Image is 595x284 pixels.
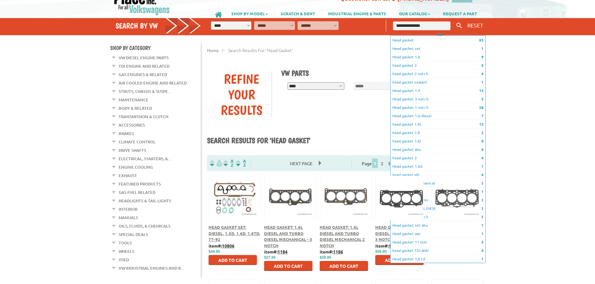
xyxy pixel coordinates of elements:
span: 2 [481,130,484,135]
span: 9 [481,54,484,60]
span: Add to Cart [329,263,358,269]
span: 4 [481,155,484,161]
b: item#: [375,243,401,248]
button: RESET [465,21,486,30]
a: Oils, Fluids, & Chemicals [119,222,170,230]
li: Head gasket 3 notch [391,95,485,103]
span: 5 [481,62,484,68]
u: 10806 [222,243,234,248]
li: Head gasket 11 mm [391,238,485,246]
span: 13 [479,88,484,93]
li: Head gasket set [391,44,485,53]
a: Featured Products [119,180,161,188]
a: Gas Engines & Related [119,70,167,79]
li: head gasket 2 notch [391,70,485,78]
a: Gas Fuel Related [119,188,155,196]
span: Search results for: 'head gasket' [228,47,293,53]
img: Sort by Sales Rank [235,160,247,167]
span: Add to Cart [274,263,303,269]
a: 2 [379,161,385,166]
a: Wheels [119,247,134,255]
span: $29.95 [320,255,331,260]
a: Accessories [119,121,145,129]
a: Exhaust [119,171,137,180]
li: head gasket 1.8 [391,128,485,137]
span: 1 [372,159,378,168]
button: Add to Cart [320,261,368,271]
span: 1 [481,79,484,85]
li: Head gasket 1.6 td [391,255,485,263]
span: Next Page [284,159,319,168]
span: 13 [479,121,484,127]
h4: Shop By Category [110,45,201,51]
li: head gasket 3 [391,61,485,70]
span: 1 [481,163,484,169]
li: head gasket alh [391,171,485,179]
li: head gasket 3 [391,154,485,162]
li: head gasket TDI AHU [391,246,485,255]
a: OUR CATALOG [393,8,436,19]
span: 1 [481,46,484,51]
span: Add to Cart [385,257,414,263]
a: Special Deals [119,230,148,238]
a: Transmission & Clutch [119,113,168,121]
a: Head Gasket Set: Diesel, 1.5D, 1.6D, 1.6TD, 77-92 [209,224,260,242]
b: item#: [209,243,234,248]
span: Head Gasket: 1.6L Diesel and Turbo Diesel Mechanical 2 Notch [320,224,365,248]
li: Head gasket [391,36,485,44]
li: Head gasket 1 notch [391,103,485,112]
a: Next Page [284,161,319,166]
li: Head gasket aaz [391,229,485,238]
li: Head gasket ahu [391,145,485,154]
b: item#: [264,249,288,254]
h1: Search results for 'head gasket' [207,136,485,146]
span: RESET [467,22,483,28]
u: 1184 [278,249,288,254]
a: Drive Shafts [119,146,146,154]
span: 1 [481,256,484,262]
span: 4 [481,248,484,253]
div: Refine Your Results [212,71,272,118]
span: 53 [479,37,484,43]
a: VW Diesel Engine Parts [119,54,169,62]
a: INDUSTRIAL ENGINE & PARTS [322,8,392,19]
a: Maintenance [119,96,148,104]
a: Air Cooled Engine and Related [119,79,187,87]
a: Body & Related [119,104,152,112]
span: 26 [479,104,484,110]
a: Tools [119,239,132,247]
div: Page [352,158,417,168]
a: SHOP BY MODEL [225,8,274,19]
a: 3 [386,161,392,166]
span: 8 [481,138,484,144]
li: head gasket sealant [391,78,485,86]
span: 4 [481,172,484,177]
span: $44.95 [209,249,220,254]
li: head gasket 1.6l [391,137,485,145]
a: Manuals [119,214,138,222]
a: Home [207,47,219,53]
span: 4 [481,147,484,152]
a: SCRATCH & DENT [274,8,321,19]
a: Head Gasket: 1.9L Diesel & Turbo Diesel - 3 Notch [375,224,426,242]
span: 3 [481,239,484,245]
button: Add to Cart [209,255,257,265]
a: REQUEST A PART [437,8,483,19]
span: $59.95 [375,249,387,254]
a: Climate Control [119,138,155,146]
li: Head gasket 1.6 [391,53,485,61]
img: filterpricelow.svg [210,160,222,167]
img: Sort by Headline [222,160,235,167]
a: TDI Engine and Related [119,62,170,70]
a: Headlights & Tail Lights [119,197,171,205]
span: $27.95 [264,255,276,260]
span: Add to Cart [218,257,247,263]
span: 4 [481,71,484,76]
a: Head Gasket: 1.6L Diesel and Turbo Diesel Mechanical - 3 Notch [264,224,312,248]
span: 1 [481,222,484,228]
span: 1 [481,231,484,236]
li: Head gasket 1.6d [391,162,485,171]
